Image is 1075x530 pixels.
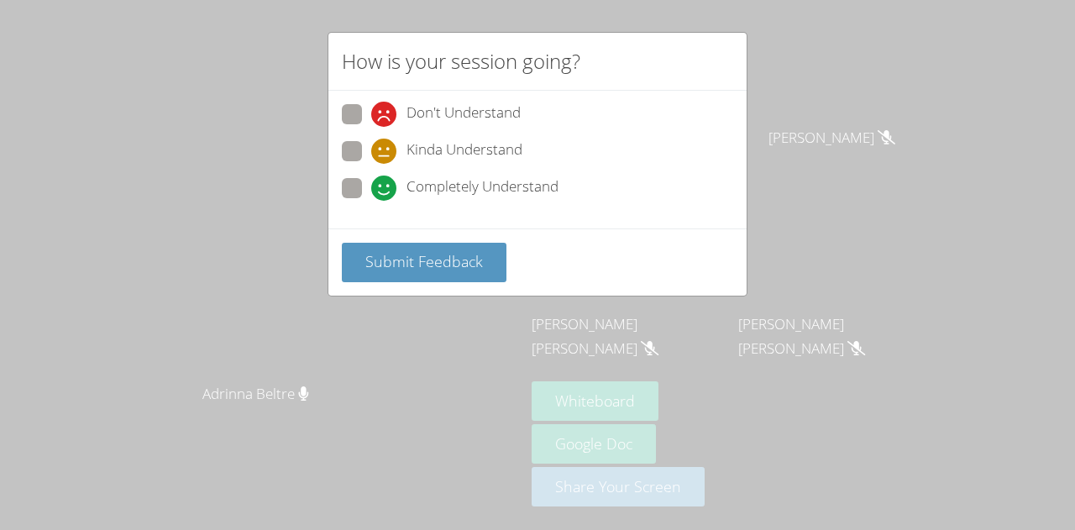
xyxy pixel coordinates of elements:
[406,176,558,201] span: Completely Understand
[342,243,506,282] button: Submit Feedback
[342,46,580,76] h2: How is your session going?
[365,251,483,271] span: Submit Feedback
[406,139,522,164] span: Kinda Understand
[406,102,521,127] span: Don't Understand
